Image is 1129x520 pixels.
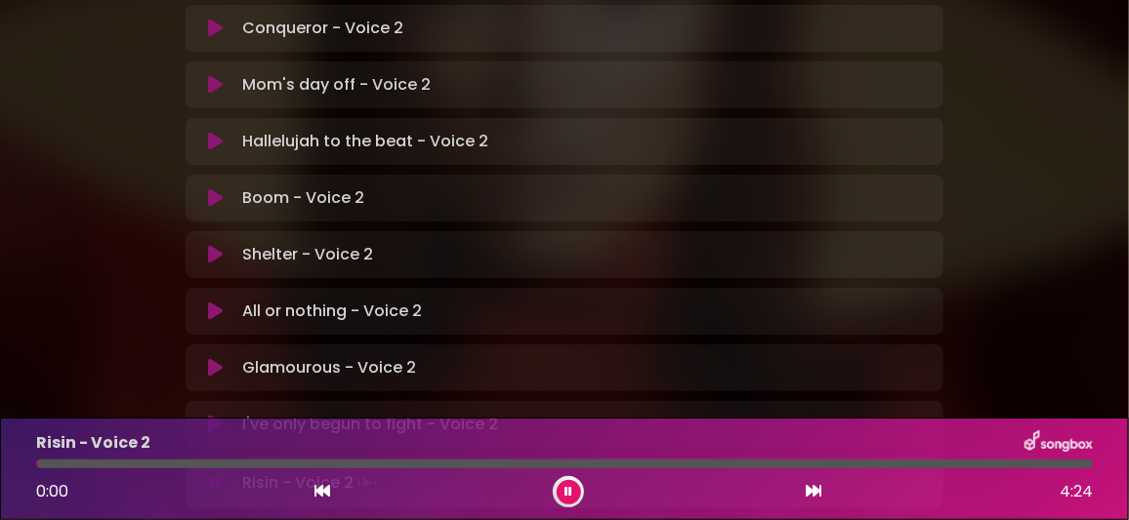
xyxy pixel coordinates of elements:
span: 4:24 [1060,480,1093,503]
p: Boom - Voice 2 [242,186,364,210]
p: Risin - Voice 2 [36,431,150,455]
p: Hallelujah to the beat - Voice 2 [242,130,488,153]
p: I've only begun to fight - Voice 2 [242,413,498,436]
span: 0:00 [36,480,68,502]
p: All or nothing - Voice 2 [242,300,422,323]
p: Conqueror - Voice 2 [242,17,403,40]
p: Shelter - Voice 2 [242,243,373,266]
img: songbox-logo-white.png [1024,430,1093,456]
p: Mom's day off - Voice 2 [242,73,431,97]
p: Glamourous - Voice 2 [242,356,416,380]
